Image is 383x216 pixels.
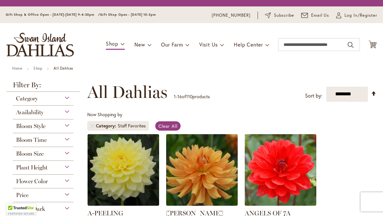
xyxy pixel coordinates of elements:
[348,40,353,50] button: Search
[166,201,238,207] a: ANDREW CHARLES
[87,111,122,117] span: Now Shopping by
[88,134,159,206] img: A-Peeling
[54,66,73,71] strong: All Dahlias
[134,41,145,48] span: New
[16,109,44,116] span: Availability
[96,123,118,129] span: Category
[212,12,251,19] a: [PHONE_NUMBER]
[336,12,377,19] a: Log In/Register
[186,93,192,99] span: 110
[245,201,316,207] a: ANGELS OF 7A
[106,40,118,47] span: Shop
[16,123,46,130] span: Bloom Style
[155,121,181,131] a: Clear All
[6,204,36,216] div: TrustedSite Certified
[16,95,38,102] span: Category
[16,178,48,185] span: Flower Color
[87,82,167,102] span: All Dahlias
[345,12,377,19] span: Log In/Register
[12,66,22,71] a: Home
[234,41,263,48] span: Help Center
[16,150,44,157] span: Bloom Size
[174,93,176,99] span: 1
[245,134,316,206] img: ANGELS OF 7A
[6,13,100,17] span: Gift Shop & Office Open - [DATE]-[DATE] 9-4:30pm /
[274,12,294,19] span: Subscribe
[33,66,42,71] a: Shop
[177,93,182,99] span: 16
[161,41,183,48] span: Our Farm
[6,33,74,56] a: store logo
[118,123,146,129] div: Staff Favorites
[16,164,47,171] span: Plant Height
[265,12,294,19] a: Subscribe
[311,12,329,19] span: Email Us
[166,134,238,206] img: ANDREW CHARLES
[88,201,159,207] a: A-Peeling
[6,82,80,92] strong: Filter By:
[16,192,29,199] span: Price
[305,90,322,102] label: Sort by:
[90,124,94,128] a: Remove Category Staff Favorites
[174,91,210,102] p: - of products
[16,136,47,143] span: Bloom Time
[301,12,329,19] a: Email Us
[100,13,156,17] span: Gift Shop Open - [DATE] 10-3pm
[158,123,177,129] span: Clear All
[199,41,218,48] span: Visit Us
